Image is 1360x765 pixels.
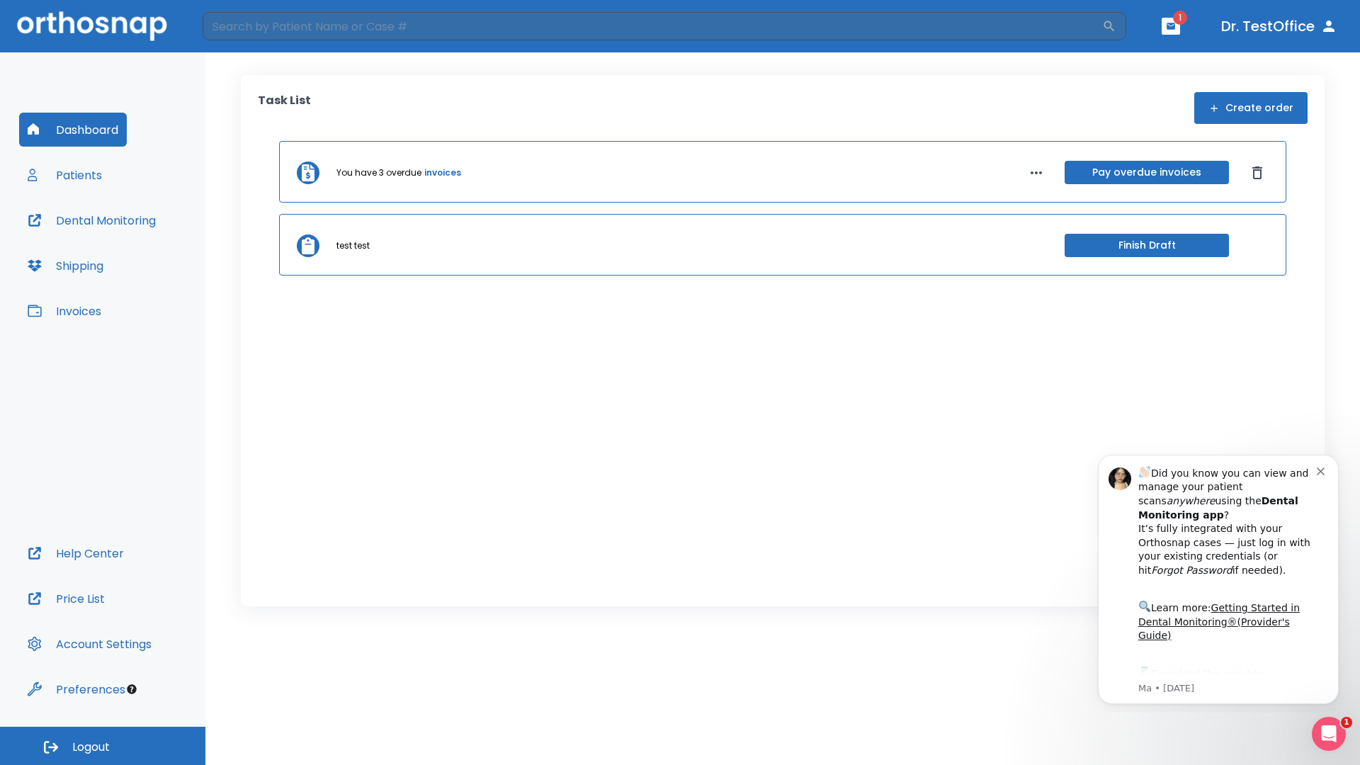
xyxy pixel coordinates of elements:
[258,92,311,124] p: Task List
[19,203,164,237] button: Dental Monitoring
[19,536,132,570] button: Help Center
[19,627,160,661] button: Account Settings
[336,166,421,179] p: You have 3 overdue
[62,222,240,295] div: Download the app: | ​ Let us know if you need help getting started!
[62,240,240,253] p: Message from Ma, sent 5w ago
[1194,92,1308,124] button: Create order
[1215,13,1343,39] button: Dr. TestOffice
[19,582,113,616] button: Price List
[203,12,1102,40] input: Search by Patient Name or Case #
[19,158,110,192] button: Patients
[72,739,110,755] span: Logout
[19,294,110,328] button: Invoices
[1173,11,1187,25] span: 1
[1341,717,1352,728] span: 1
[19,249,112,283] button: Shipping
[17,11,167,40] img: Orthosnap
[1246,161,1269,184] button: Dismiss
[1065,234,1229,257] button: Finish Draft
[424,166,461,179] a: invoices
[1065,161,1229,184] button: Pay overdue invoices
[1077,442,1360,713] iframe: Intercom notifications message
[1312,717,1346,751] iframe: Intercom live chat
[240,22,251,33] button: Dismiss notification
[62,226,188,251] a: App Store
[19,672,134,706] button: Preferences
[19,113,127,147] button: Dashboard
[336,239,370,252] p: test test
[125,683,138,696] div: Tooltip anchor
